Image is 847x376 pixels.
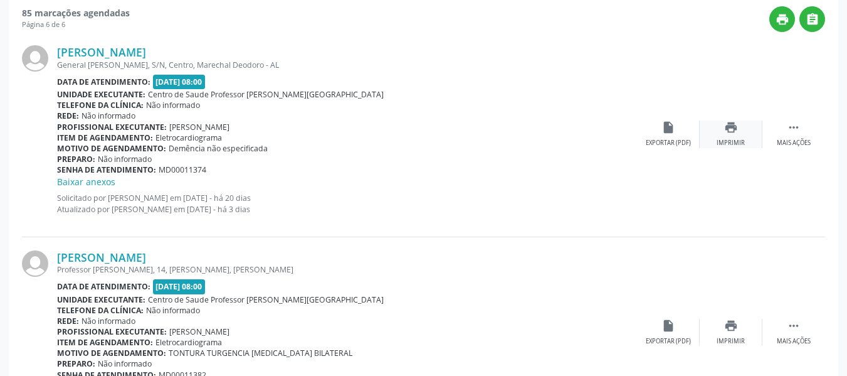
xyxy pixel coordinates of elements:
[169,326,229,337] span: [PERSON_NAME]
[148,89,384,100] span: Centro de Saude Professor [PERSON_NAME][GEOGRAPHIC_DATA]
[155,132,222,143] span: Eletrocardiograma
[148,294,384,305] span: Centro de Saude Professor [PERSON_NAME][GEOGRAPHIC_DATA]
[57,294,145,305] b: Unidade executante:
[82,110,135,121] span: Não informado
[787,319,801,333] i: 
[155,337,222,348] span: Eletrocardiograma
[98,358,152,369] span: Não informado
[57,281,150,292] b: Data de atendimento:
[57,77,150,87] b: Data de atendimento:
[22,19,130,30] div: Página 6 de 6
[57,250,146,264] a: [PERSON_NAME]
[57,326,167,337] b: Profissional executante:
[169,122,229,132] span: [PERSON_NAME]
[22,7,130,19] strong: 85 marcações agendadas
[153,279,206,294] span: [DATE] 08:00
[98,154,152,164] span: Não informado
[777,337,811,346] div: Mais ações
[661,319,675,333] i: insert_drive_file
[57,154,95,164] b: Preparo:
[769,6,795,32] button: print
[724,121,738,134] i: print
[153,75,206,89] span: [DATE] 08:00
[724,319,738,333] i: print
[799,6,825,32] button: 
[146,100,200,110] span: Não informado
[57,164,156,175] b: Senha de atendimento:
[57,176,115,188] a: Baixar anexos
[57,358,95,369] b: Preparo:
[57,316,79,326] b: Rede:
[661,121,675,134] i: insert_drive_file
[57,89,145,100] b: Unidade executante:
[646,337,691,346] div: Exportar (PDF)
[57,132,153,143] b: Item de agendamento:
[159,164,206,175] span: MD00011374
[57,45,146,59] a: [PERSON_NAME]
[57,348,166,358] b: Motivo de agendamento:
[776,13,789,26] i: print
[146,305,200,316] span: Não informado
[57,110,79,121] b: Rede:
[57,193,637,214] p: Solicitado por [PERSON_NAME] em [DATE] - há 20 dias Atualizado por [PERSON_NAME] em [DATE] - há 3...
[57,143,166,154] b: Motivo de agendamento:
[22,250,48,277] img: img
[169,143,268,154] span: Demência não especificada
[777,139,811,148] div: Mais ações
[57,264,637,275] div: Professor [PERSON_NAME], 14, [PERSON_NAME], [PERSON_NAME]
[57,337,153,348] b: Item de agendamento:
[646,139,691,148] div: Exportar (PDF)
[787,121,801,134] i: 
[717,337,745,346] div: Imprimir
[806,13,819,26] i: 
[82,316,135,326] span: Não informado
[22,45,48,72] img: img
[57,305,144,316] b: Telefone da clínica:
[169,348,352,358] span: TONTURA TURGENCIA [MEDICAL_DATA] BILATERAL
[57,122,167,132] b: Profissional executante:
[57,60,637,70] div: General [PERSON_NAME], S/N, Centro, Marechal Deodoro - AL
[717,139,745,148] div: Imprimir
[57,100,144,110] b: Telefone da clínica:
